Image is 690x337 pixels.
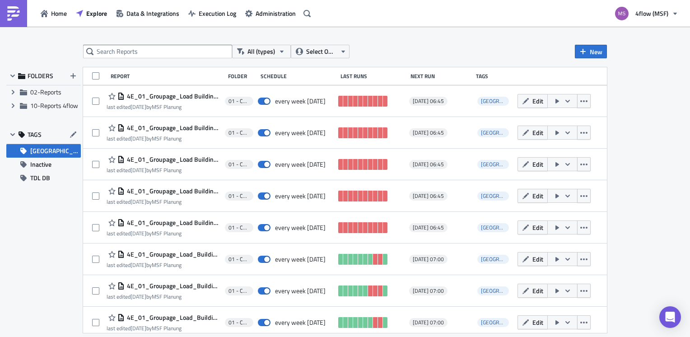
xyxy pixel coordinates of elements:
button: Explore [71,6,112,20]
span: 4E_01_Groupage_Load_Building_Feedback_GW2 (Donnerstag - Verfrühte Anlieferung) [125,282,220,290]
div: last edited by MSF Planung [107,167,220,173]
div: Tags [476,73,513,80]
div: every week on Monday [275,224,326,232]
button: Edit [517,315,548,329]
span: GRP Load Building [477,160,509,169]
span: [DATE] 06:45 [413,224,444,231]
span: Edit [532,128,543,137]
div: every week on Wednesday [275,160,326,168]
span: GRP Load Building [477,318,509,327]
span: Select Owner [306,47,336,56]
span: 01 - Carrier Performance [228,192,250,200]
div: every week on Thursday [275,287,326,295]
button: Edit [517,126,548,140]
span: 01 - Carrier Performance [228,129,250,136]
div: last edited by MSF Planung [107,135,220,142]
span: 01 - Carrier Performance [228,161,250,168]
span: Edit [532,223,543,232]
span: GRP Load Building [477,128,509,137]
span: [GEOGRAPHIC_DATA] [481,286,531,295]
a: Data & Integrations [112,6,184,20]
span: Edit [532,159,543,169]
button: TDL DB [6,171,81,185]
div: last edited by MSF Planung [107,293,220,300]
span: [DATE] 07:00 [413,319,444,326]
button: [GEOGRAPHIC_DATA] [6,144,81,158]
span: 01 - Carrier Performance [228,287,250,295]
div: every week on Wednesday [275,318,326,327]
time: 2025-05-27T12:43:00Z [131,324,146,332]
div: last edited by MSF Planung [107,230,220,237]
div: Last Runs [340,73,406,80]
button: Edit [517,252,548,266]
div: Report [111,73,224,80]
div: Schedule [261,73,336,80]
span: GRP Load Building [477,192,509,201]
span: FOLDERS [28,72,53,80]
span: 4E_01_Groupage_Load_Building_Feedback_GW2 (Mittwoch - Verfrühte Anlieferung) [125,314,220,322]
span: [GEOGRAPHIC_DATA] [481,160,531,168]
button: New [575,45,607,58]
time: 2025-05-27T12:42:33Z [131,261,146,269]
button: Inactive [6,158,81,171]
button: Edit [517,220,548,234]
span: GRP Load Building [477,223,509,232]
span: Edit [532,318,543,327]
input: Search Reports [83,45,232,58]
span: 02-Reports [30,87,61,97]
span: 01 - Carrier Performance [228,98,250,105]
div: every week on Friday [275,255,326,263]
div: every week on Friday [275,97,326,105]
span: [DATE] 06:45 [413,161,444,168]
span: TAGS [28,131,42,139]
span: New [590,47,602,56]
button: Select Owner [291,45,350,58]
div: last edited by MSF Planung [107,103,220,110]
div: Folder [228,73,256,80]
span: 4E_01_Groupage_Load Building_Feedback_Import_MO [125,219,220,227]
div: last edited by MSF Planung [107,198,220,205]
span: 4E_01_Groupage_Load Building_Feedback_Import_TH [125,124,220,132]
span: [DATE] 06:45 [413,129,444,136]
img: Avatar [614,6,629,21]
time: 2025-05-27T12:41:41Z [131,134,146,143]
span: 01 - Carrier Performance [228,224,250,231]
span: 4flow (MSF) [635,9,668,18]
span: Home [51,9,67,18]
span: 01 - Carrier Performance [228,256,250,263]
span: 4E_01_Groupage_Load Building_Feedback_Import_FR [125,92,220,100]
div: last edited by MSF Planung [107,325,220,332]
div: every week on Thursday [275,129,326,137]
span: 01 - Carrier Performance [228,319,250,326]
time: 2025-06-13T07:12:20Z [131,103,146,111]
span: 10-Reports 4flow [30,101,78,110]
span: GRP Load Building [477,97,509,106]
span: Execution Log [199,9,236,18]
span: Edit [532,254,543,264]
span: [DATE] 07:00 [413,256,444,263]
div: last edited by MSF Planung [107,262,220,268]
span: [GEOGRAPHIC_DATA] [481,223,531,232]
a: Home [36,6,71,20]
button: Execution Log [184,6,241,20]
span: Inactive [30,158,51,171]
span: [DATE] 06:45 [413,98,444,105]
span: 4E_01_Groupage_Load Building_Feedback_Import_TU [125,187,220,195]
time: 2025-06-12T07:35:11Z [131,197,146,206]
span: [GEOGRAPHIC_DATA] [481,128,531,137]
span: [DATE] 06:45 [413,192,444,200]
div: every week on Tuesday [275,192,326,200]
button: 4flow (MSF) [610,4,683,23]
span: Explore [86,9,107,18]
span: 4E_01_Groupage_Load Building_Feedback_Import_WE [125,155,220,164]
time: 2025-05-27T12:42:46Z [131,292,146,301]
span: [GEOGRAPHIC_DATA] [481,318,531,327]
span: [GEOGRAPHIC_DATA] [30,144,81,158]
span: [GEOGRAPHIC_DATA] [481,97,531,105]
div: Open Intercom Messenger [659,306,681,328]
span: [DATE] 07:00 [413,287,444,295]
span: Edit [532,191,543,201]
time: 2025-05-27T12:41:53Z [131,166,146,174]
